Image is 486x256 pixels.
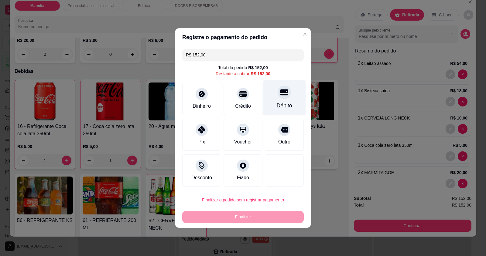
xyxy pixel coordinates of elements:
div: R$ 152,00 [248,65,268,71]
div: Fiado [237,174,249,181]
div: Total do pedido [218,65,268,71]
div: Restante a cobrar [216,71,270,77]
div: Desconto [191,174,212,181]
div: Outro [278,138,290,146]
div: Pix [198,138,205,146]
header: Registre o pagamento do pedido [175,28,311,46]
input: Ex.: hambúrguer de cordeiro [186,49,300,61]
button: Finalizar o pedido sem registrar pagamento [182,194,304,206]
div: Voucher [234,138,252,146]
button: Close [300,29,310,39]
div: Crédito [235,103,251,110]
div: Dinheiro [193,103,211,110]
div: R$ 152,00 [251,71,270,77]
div: Débito [277,102,292,109]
